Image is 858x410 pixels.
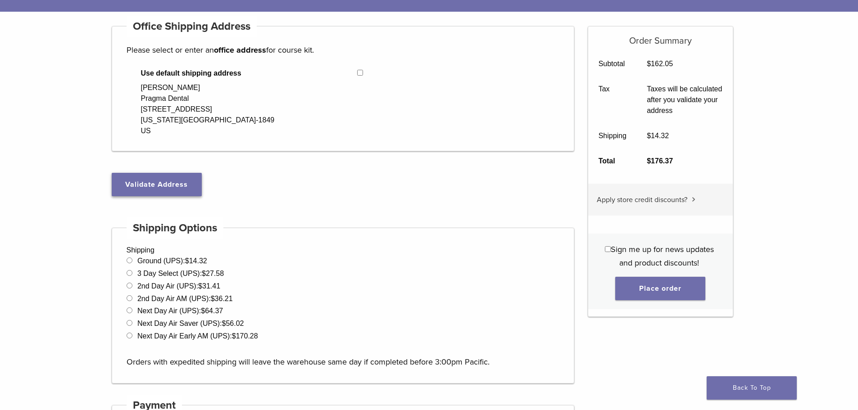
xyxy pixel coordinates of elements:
label: 3 Day Select (UPS): [137,270,224,277]
bdi: 36.21 [211,295,233,302]
span: $ [647,132,651,140]
th: Total [588,149,637,174]
div: [PERSON_NAME] Pragma Dental [STREET_ADDRESS] [US_STATE][GEOGRAPHIC_DATA]-1849 US [141,82,275,136]
label: Ground (UPS): [137,257,207,265]
h4: Office Shipping Address [127,16,257,37]
span: $ [232,332,236,340]
h4: Shipping Options [127,217,224,239]
bdi: 170.28 [232,332,258,340]
label: 2nd Day Air AM (UPS): [137,295,233,302]
span: $ [647,60,651,68]
span: $ [222,320,226,327]
strong: office address [214,45,266,55]
bdi: 162.05 [647,60,673,68]
bdi: 176.37 [647,157,673,165]
label: Next Day Air Saver (UPS): [137,320,244,327]
label: Next Day Air (UPS): [137,307,223,315]
p: Orders with expedited shipping will leave the warehouse same day if completed before 3:00pm Pacific. [127,342,560,369]
span: $ [201,307,205,315]
th: Tax [588,77,637,123]
input: Sign me up for news updates and product discounts! [605,246,611,252]
th: Shipping [588,123,637,149]
p: Please select or enter an for course kit. [127,43,560,57]
label: Next Day Air Early AM (UPS): [137,332,258,340]
span: Apply store credit discounts? [597,195,687,204]
span: $ [185,257,189,265]
span: $ [647,157,651,165]
td: Taxes will be calculated after you validate your address [637,77,733,123]
bdi: 56.02 [222,320,244,327]
button: Place order [615,277,705,300]
button: Validate Address [112,173,202,196]
label: 2nd Day Air (UPS): [137,282,220,290]
bdi: 64.37 [201,307,223,315]
span: $ [202,270,206,277]
h5: Order Summary [588,27,733,46]
img: caret.svg [692,197,695,202]
th: Subtotal [588,51,637,77]
bdi: 31.41 [198,282,220,290]
span: $ [198,282,202,290]
span: $ [211,295,215,302]
span: Use default shipping address [141,68,358,79]
bdi: 27.58 [202,270,224,277]
span: Sign me up for news updates and product discounts! [611,244,714,268]
a: Back To Top [707,376,797,400]
bdi: 14.32 [185,257,207,265]
div: Shipping [112,228,575,383]
bdi: 14.32 [647,132,669,140]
